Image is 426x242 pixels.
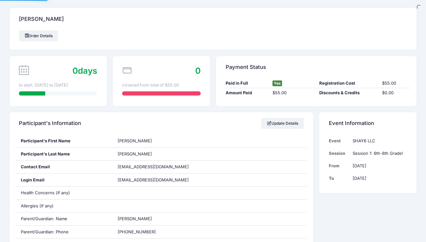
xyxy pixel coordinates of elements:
td: Session 1: 6th-8th Grade! [350,147,407,160]
div: Contact Email [16,161,113,173]
div: Paid in Full [222,80,269,87]
div: Parent/Guardian: Name [16,213,113,225]
div: Login Email [16,174,113,187]
div: Discounts & Credits [316,90,379,96]
div: to start. [DATE] to [DATE] [19,82,97,88]
span: [PERSON_NAME] [118,151,152,156]
span: [PERSON_NAME] [118,216,152,221]
div: Registration Cost [316,80,379,87]
h4: Event Information [329,114,374,133]
span: [EMAIL_ADDRESS][DOMAIN_NAME] [118,177,198,183]
td: Event [329,135,350,147]
div: Participant's First Name [16,135,113,147]
h4: [PERSON_NAME] [19,10,64,29]
a: Order Details [19,30,58,41]
span: 0 [72,66,78,76]
span: [EMAIL_ADDRESS][DOMAIN_NAME] [118,164,189,169]
div: $55.00 [269,90,316,96]
td: [DATE] [350,172,407,185]
span: Yes [272,80,282,86]
td: From [329,160,350,172]
div: Participant's Last Name [16,148,113,161]
td: Session [329,147,350,160]
td: SHAY6 LLC [350,135,407,147]
div: covered from total of $55.00 [122,82,200,88]
div: Health Concerns (if any) [16,187,113,199]
td: [DATE] [350,160,407,172]
a: Update Details [261,118,304,129]
div: Allergies (if any) [16,200,113,213]
div: Parent/Guardian: Phone [16,226,113,238]
span: [PERSON_NAME] [118,138,152,143]
h4: Payment Status [226,58,266,76]
span: [PHONE_NUMBER] [118,229,156,234]
div: $0.00 [379,90,410,96]
h4: Participant's Information [19,114,81,133]
div: days [72,64,97,77]
span: 0 [195,66,201,76]
td: To [329,172,350,185]
div: $55.00 [379,80,410,87]
div: Amount Paid [222,90,269,96]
